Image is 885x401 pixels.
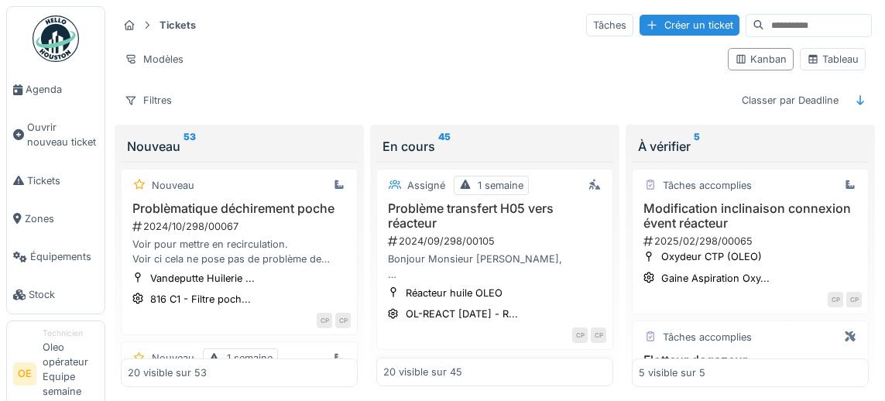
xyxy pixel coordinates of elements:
div: Kanban [735,52,787,67]
span: Équipements [30,249,98,264]
span: Agenda [26,82,98,97]
div: À vérifier [638,137,863,156]
span: Ouvrir nouveau ticket [27,120,98,149]
div: Tableau [807,52,859,67]
h3: Flotteur degazeur [639,353,862,368]
div: Tâches accomplies [663,178,752,193]
div: CP [591,327,606,343]
div: En cours [382,137,607,156]
sup: 5 [694,137,700,156]
div: 20 visible sur 45 [383,365,462,379]
span: Tickets [27,173,98,188]
div: 1 semaine [478,178,523,193]
div: CP [846,292,862,307]
div: Réacteur huile OLEO [406,286,503,300]
div: 1 semaine [227,351,273,365]
div: Nouveau [127,137,352,156]
h3: Problèmatique déchirement poche [128,201,351,216]
img: Badge_color-CXgf-gQk.svg [33,15,79,62]
div: 2024/10/298/00067 [131,219,351,234]
strong: Tickets [153,18,202,33]
div: Filtres [118,89,179,111]
div: Tâches accomplies [663,330,752,344]
div: Tâches [586,14,633,36]
a: Agenda [7,70,105,108]
div: 5 visible sur 5 [639,365,705,379]
div: Assigné [407,178,445,193]
div: Gaine Aspiration Oxy... [661,271,770,286]
span: Zones [25,211,98,226]
sup: 45 [438,137,451,156]
div: CP [828,292,843,307]
a: Stock [7,276,105,314]
div: CP [572,327,588,343]
div: 816 C1 - Filtre poch... [150,292,251,307]
div: CP [335,313,351,328]
a: Équipements [7,238,105,276]
div: 2024/09/298/00105 [386,234,606,248]
h3: Modification inclinaison connexion évent réacteur [639,201,862,231]
div: Classer par Deadline [735,89,846,111]
li: OE [13,362,36,386]
div: Créer un ticket [640,15,739,36]
div: Voir pour mettre en recirculation. Voir ci cela ne pose pas de problème de débordement. Programma... [128,237,351,266]
div: Nouveau [152,178,194,193]
div: OL-REACT [DATE] - R... [406,307,518,321]
div: 20 visible sur 53 [128,365,207,379]
a: Tickets [7,162,105,200]
div: Bonjour Monsieur [PERSON_NAME], Pourriez-vous contrôler la programmation du défaut de pression de... [383,252,606,281]
sup: 53 [184,137,196,156]
div: CP [317,313,332,328]
span: Stock [29,287,98,302]
div: Technicien [43,327,98,339]
div: Vandeputte Huilerie ... [150,271,255,286]
a: Zones [7,200,105,238]
div: Nouveau [152,351,194,365]
a: Ouvrir nouveau ticket [7,108,105,161]
div: Modèles [118,48,190,70]
div: Oxydeur CTP (OLEO) [661,249,762,264]
div: 2025/02/298/00065 [642,234,862,248]
h3: Problème transfert H05 vers réacteur [383,201,606,231]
